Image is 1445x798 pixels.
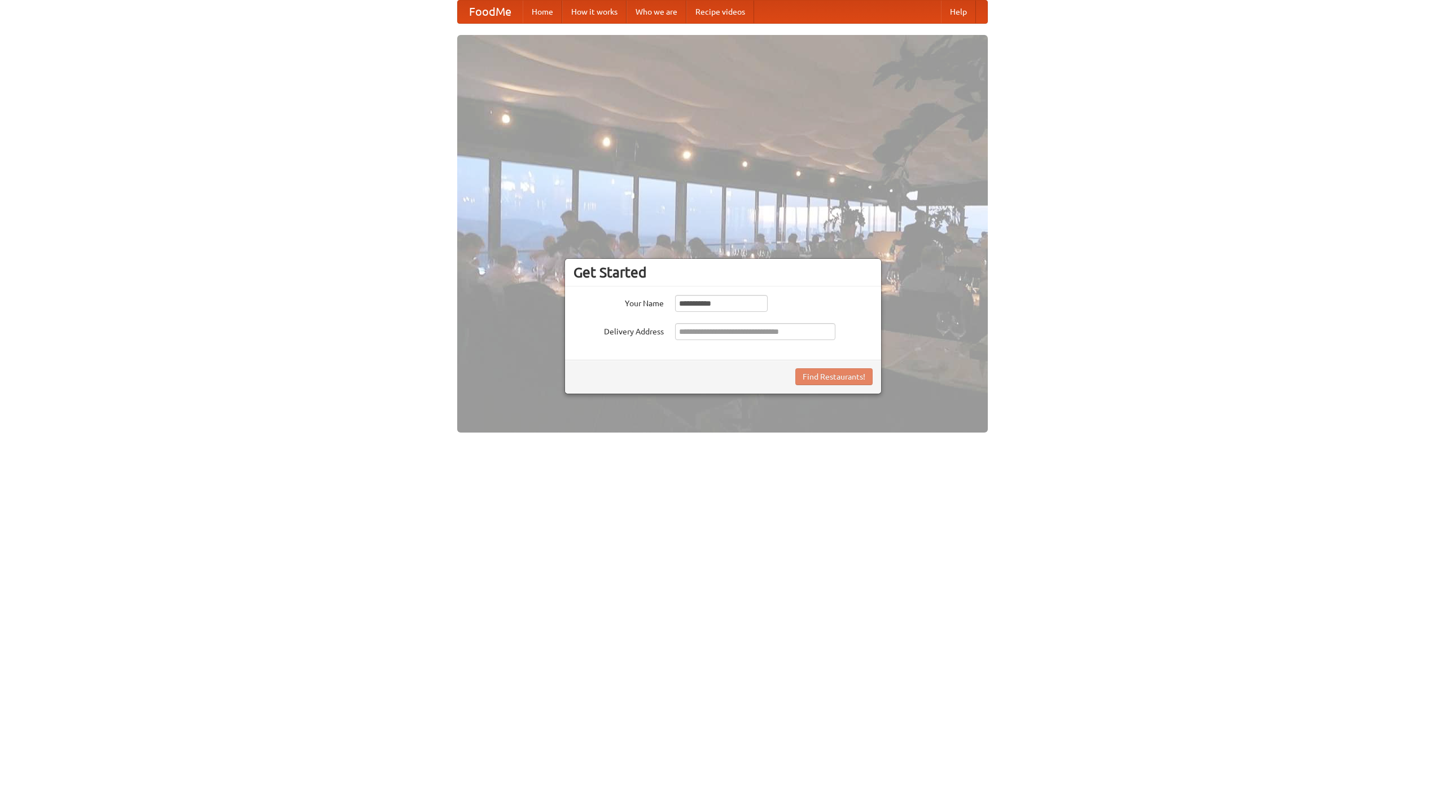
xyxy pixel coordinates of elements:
h3: Get Started [573,264,873,281]
a: Help [941,1,976,23]
a: Recipe videos [686,1,754,23]
a: Home [523,1,562,23]
a: How it works [562,1,627,23]
a: FoodMe [458,1,523,23]
a: Who we are [627,1,686,23]
button: Find Restaurants! [795,368,873,385]
label: Your Name [573,295,664,309]
label: Delivery Address [573,323,664,337]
